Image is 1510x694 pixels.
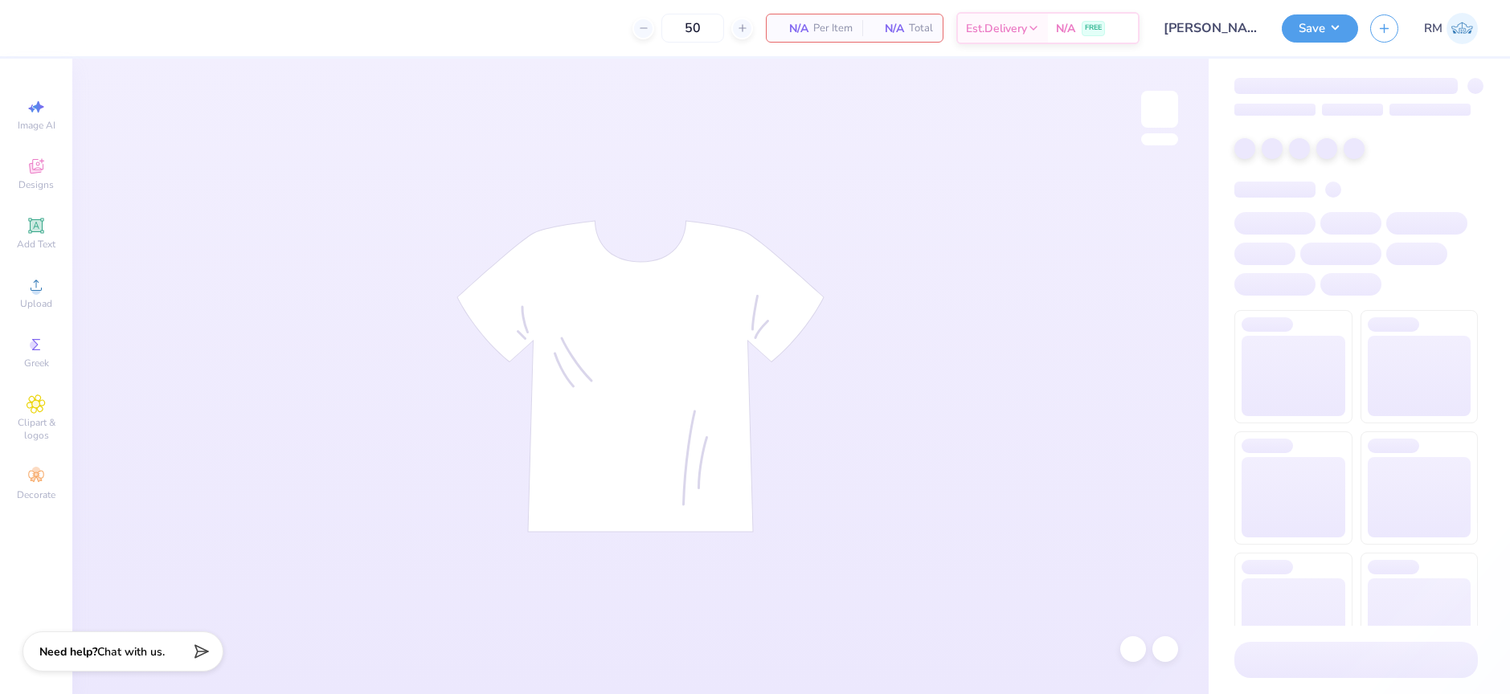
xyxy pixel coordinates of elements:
span: Decorate [17,488,55,501]
span: Add Text [17,238,55,251]
img: Roberta Manuel [1447,13,1478,44]
span: Total [909,20,933,37]
strong: Need help? [39,644,97,659]
span: Clipart & logos [8,416,64,442]
span: Chat with us. [97,644,165,659]
span: Image AI [18,119,55,132]
span: N/A [1056,20,1075,37]
span: N/A [776,20,808,37]
span: Greek [24,357,49,369]
span: Designs [18,178,54,191]
img: tee-skeleton.svg [456,220,825,533]
span: Upload [20,297,52,310]
span: Est. Delivery [966,20,1027,37]
input: – – [661,14,724,43]
span: N/A [872,20,904,37]
input: Untitled Design [1152,12,1270,44]
span: RM [1424,19,1442,38]
span: FREE [1085,22,1102,34]
button: Save [1282,14,1358,43]
span: Per Item [813,20,853,37]
a: RM [1424,13,1478,44]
